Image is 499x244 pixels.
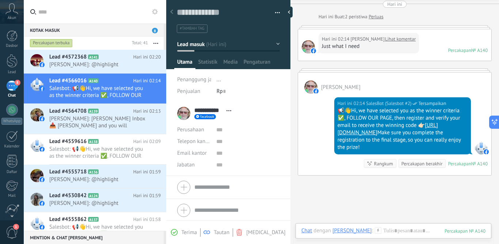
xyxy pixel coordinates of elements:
span: SalesBot (Salesbot #2) [366,100,411,107]
span: Hari ini 02:14 [133,77,161,85]
span: Statistik [198,59,218,69]
div: Hari ini [319,13,335,20]
span: Tautan [214,229,229,236]
div: Hari ini 02:14 [338,100,366,107]
button: Email kantor [177,147,207,159]
img: facebook-sm.svg [39,201,45,206]
span: Hari ini 02:09 [133,138,161,145]
div: Joe Dickhut [332,227,372,234]
span: Terima [181,229,197,236]
span: Lead #4559616 [49,138,87,145]
div: Percakapan [448,47,471,53]
a: Lihat komentar [385,35,416,43]
span: Lead #4564708 [49,108,87,115]
span: [PERSON_NAME]: [PERSON_NAME] Inbox 📥 [PERSON_NAME] and you will definitely thank me later for ref... [49,115,147,129]
div: Jabatan [177,159,211,171]
span: Lead #4530842 [49,192,87,199]
div: Percakapan [448,161,471,167]
span: Penanggung jawab [177,76,222,83]
a: Lead #4530842 A124 Hari ini 01:59 [PERSON_NAME]: @highlight [24,188,166,212]
div: Rangkum [374,160,393,167]
span: Tersampaikan [418,100,446,107]
span: A139 [88,109,99,113]
span: 8 [152,28,158,33]
a: Lead #4564708 A139 Hari ini 02:13 [PERSON_NAME]: [PERSON_NAME] Inbox 📥 [PERSON_NAME] and you will... [24,104,166,134]
div: № A140 [471,47,488,53]
span: A140 [88,78,99,83]
span: Joe Dickhut [302,40,315,53]
img: facebook-sm.svg [39,177,45,182]
div: Perusahaan [177,124,211,136]
span: Jabatan [177,162,195,168]
div: Penanggung jawab [177,74,211,86]
div: Kotak masuk [24,23,164,37]
span: Pengaturan [244,59,271,69]
a: [URL][DOMAIN_NAME] [338,122,438,136]
a: Lead #4555718 A136 Hari ini 01:59 [PERSON_NAME]: @highlight [24,165,166,188]
span: 8 [15,80,20,86]
span: A137 [88,217,99,222]
div: Total: 41 [129,40,148,47]
span: A136 [88,169,99,174]
span: SalesBot [475,141,488,154]
a: Perluas [369,13,384,20]
div: Just what I need [322,43,416,50]
span: Hari ini 01:58 [133,216,161,223]
div: Lead [1,70,23,75]
span: Hari ini 02:20 [133,53,161,61]
span: Penjualan [177,88,200,95]
a: Lead #4566016 A140 Hari ini 02:14 Salesbot: 📢👋Hi, we have selected you as the winner criteria ✅, ... [24,74,166,104]
span: Utama [177,59,193,69]
span: dengan [313,227,331,234]
img: facebook-sm.svg [484,149,489,154]
div: Chat [1,93,23,98]
span: ... [217,76,221,83]
img: facebook-sm.svg [39,62,45,67]
div: Hari ini [387,1,402,8]
span: Joe Dickhut [321,84,361,91]
div: Dasbor [1,44,23,48]
div: WhatsApp [1,118,22,125]
span: Lead #4572368 [49,53,87,61]
span: A124 [88,193,99,198]
span: A141 [88,55,99,59]
span: [PERSON_NAME]: @highlight [49,176,147,183]
div: Penjualan [177,86,211,97]
span: [MEDICAL_DATA] [246,229,285,236]
span: Lead #4566016 [49,77,87,85]
span: Hari ini 02:13 [133,108,161,115]
img: facebook-sm.svg [39,147,45,152]
span: Salesbot: 📢👋Hi, we have selected you as the winner criteria ✅, FOLLOW OUR PAGE, then register and... [49,85,147,99]
a: Lead #4572368 A141 Hari ini 02:20 [PERSON_NAME]: @highlight [24,50,166,73]
div: Hari ini 02:14 [322,35,351,43]
img: facebook-sm.svg [313,89,319,94]
a: Lead #4559616 A138 Hari ini 02:09 Salesbot: 📢👋Hi, we have selected you as the winner criteria ✅, ... [24,134,166,164]
span: 2 peristiwa [345,13,367,20]
span: Media [223,59,237,69]
span: Hari ini 01:59 [133,192,161,199]
div: Percakapan berakhir [401,160,443,167]
div: Buat: [319,13,384,20]
span: #tambah tag [180,26,205,31]
span: : [372,227,373,234]
span: 1 [13,224,19,230]
span: Akun [8,16,16,20]
span: Lead #4555718 [49,168,87,176]
span: Salesbot: 📢👋Hi, we have selected you as the winner criteria ✅, FOLLOW OUR PAGE, then register and... [49,146,147,159]
button: Telepon kantor [177,136,211,147]
div: Rp [217,86,280,97]
span: A138 [88,139,99,144]
div: Mention & Chat [PERSON_NAME] [24,231,164,244]
img: facebook-sm.svg [39,225,45,230]
div: № A140 [471,161,488,167]
span: [PERSON_NAME]: @highlight [49,61,147,68]
span: [PERSON_NAME]: @highlight [49,200,147,207]
span: Joe Dickhut [351,35,385,43]
span: Salesbot: 📢👋Hi, we have selected you as the winner criteria ✅, FOLLOW OUR PAGE, then register and... [49,224,147,237]
a: Lead #4555862 A137 Hari ini 01:58 Salesbot: 📢👋Hi, we have selected you as the winner criteria ✅, ... [24,212,166,242]
div: 140 [445,228,485,234]
img: facebook-sm.svg [311,48,316,53]
div: Sembunyikan [285,7,293,18]
div: 📢👋Hi, we have selected you as the winner criteria ✅, FOLLOW OUR PAGE, then register and verify yo... [338,107,468,151]
img: facebook-sm.svg [39,116,45,121]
